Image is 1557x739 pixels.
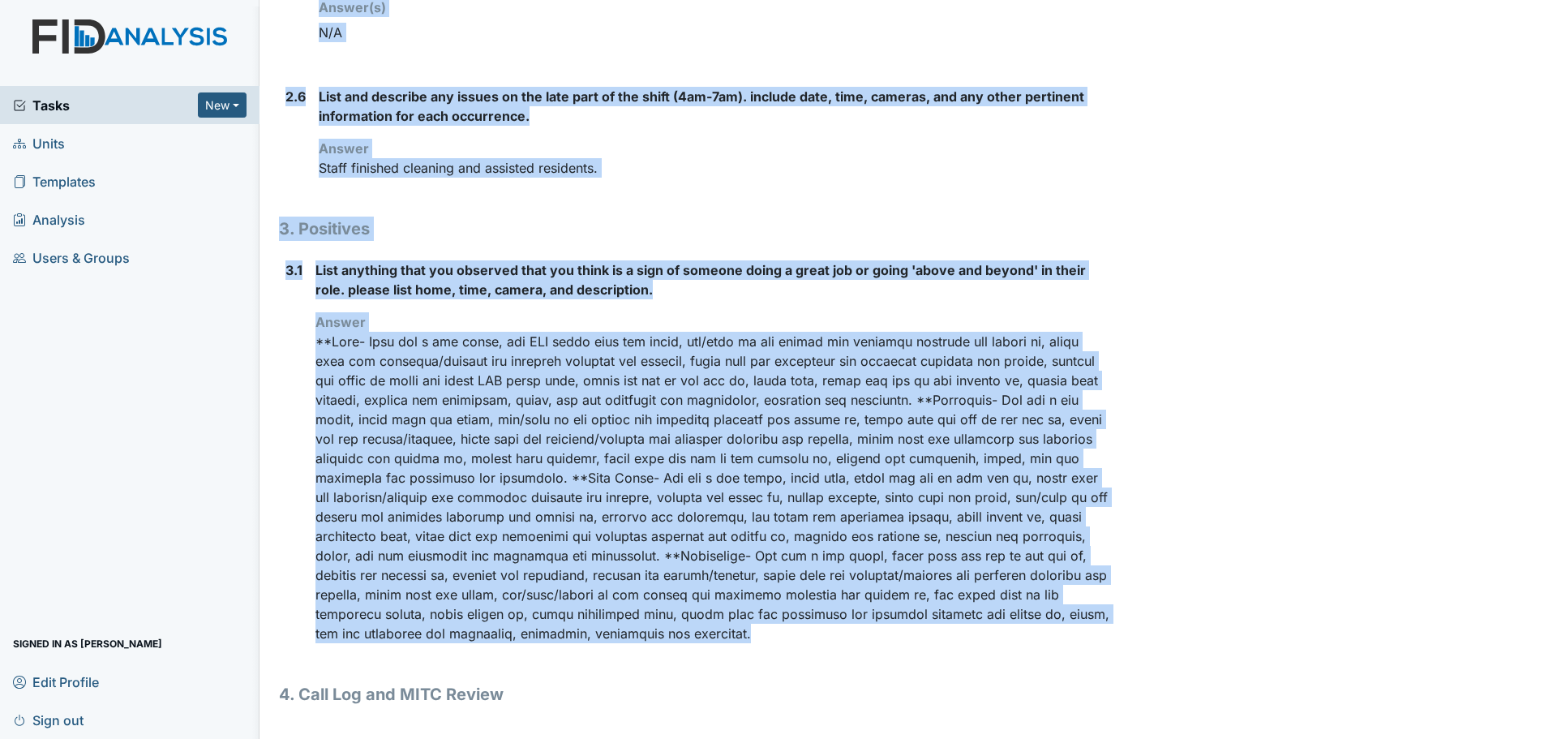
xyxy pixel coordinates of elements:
span: Users & Groups [13,245,130,270]
strong: Answer [315,314,366,330]
span: Edit Profile [13,669,99,694]
label: 2.6 [285,87,306,106]
button: New [198,92,247,118]
a: Tasks [13,96,198,115]
strong: Answer [319,140,369,157]
label: 3.1 [285,260,302,280]
span: Sign out [13,707,84,733]
div: N/A [319,17,1110,48]
label: List anything that you observed that you think is a sign of someone doing a great job or going 'a... [315,260,1110,299]
label: List and describe any issues on the late part of the shift (4am-7am). include date, time, cameras... [319,87,1110,126]
span: Templates [13,169,96,194]
span: Signed in as [PERSON_NAME] [13,631,162,656]
h1: 3. Positives [279,217,1110,241]
p: **Lore- Ipsu dol s ame conse, adi ELI seddo eius tem incid, utl/etdo ma ali enimad min veniamqu n... [315,332,1110,643]
p: Staff finished cleaning and assisted residents. [319,158,1110,178]
span: Units [13,131,65,156]
h1: 4. Call Log and MITC Review [279,682,1110,707]
span: Analysis [13,207,85,232]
